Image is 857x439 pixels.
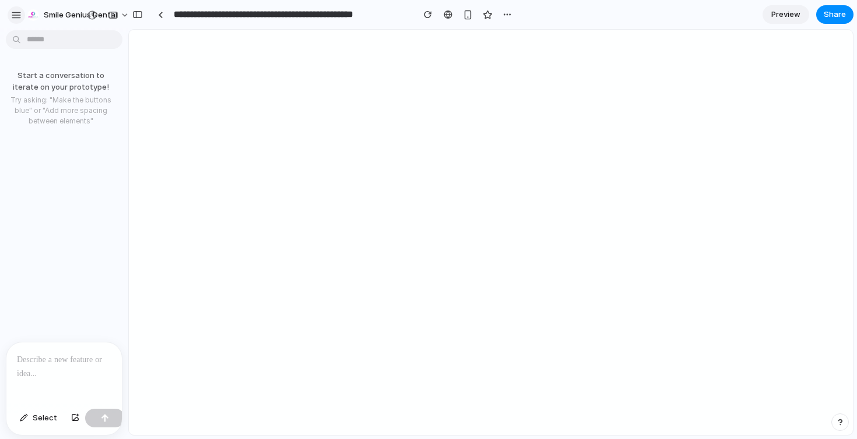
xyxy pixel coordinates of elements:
p: Start a conversation to iterate on your prototype! [5,70,117,93]
button: Select [14,409,63,427]
button: Smile Genius Dental [23,6,135,24]
span: Share [824,9,846,20]
span: Select [33,412,57,424]
span: Preview [771,9,800,20]
p: Try asking: "Make the buttons blue" or "Add more spacing between elements" [5,95,117,126]
a: Preview [763,5,809,24]
button: Share [816,5,854,24]
span: Smile Genius Dental [44,9,117,21]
